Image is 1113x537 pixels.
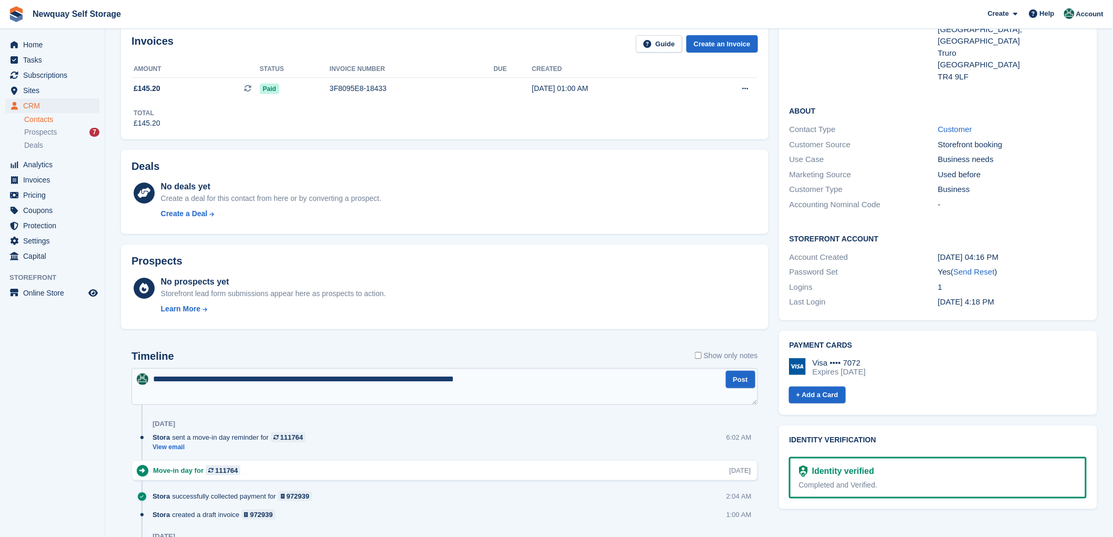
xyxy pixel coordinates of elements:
[153,420,175,428] div: [DATE]
[5,218,99,233] a: menu
[5,286,99,300] a: menu
[938,297,994,306] time: 2025-10-01 15:18:07 UTC
[5,249,99,264] a: menu
[938,251,1087,264] div: [DATE] 04:16 PM
[23,249,86,264] span: Capital
[24,127,99,138] a: Prospects 7
[206,465,240,475] a: 111764
[161,180,381,193] div: No deals yet
[695,350,758,361] label: Show only notes
[134,83,160,94] span: £145.20
[161,276,386,288] div: No prospects yet
[726,491,752,501] div: 2:04 AM
[5,157,99,172] a: menu
[532,83,694,94] div: [DATE] 01:00 AM
[5,68,99,83] a: menu
[5,173,99,187] a: menu
[790,281,938,293] div: Logins
[271,432,306,442] a: 111764
[134,118,160,129] div: £145.20
[790,12,938,83] div: Address
[153,491,170,501] span: Stora
[23,157,86,172] span: Analytics
[5,234,99,248] a: menu
[938,199,1087,211] div: -
[726,432,752,442] div: 6:02 AM
[9,272,105,283] span: Storefront
[790,184,938,196] div: Customer Type
[5,203,99,218] a: menu
[23,188,86,202] span: Pricing
[695,350,702,361] input: Show only notes
[790,266,938,278] div: Password Set
[790,436,1087,444] h2: Identity verification
[8,6,24,22] img: stora-icon-8386f47178a22dfd0bd8f6a31ec36ba5ce8667c1dd55bd0f319d3a0aa187defe.svg
[954,267,995,276] a: Send Reset
[131,35,174,53] h2: Invoices
[938,125,972,134] a: Customer
[280,432,303,442] div: 111764
[131,255,183,267] h2: Prospects
[23,286,86,300] span: Online Store
[938,59,1087,71] div: [GEOGRAPHIC_DATA]
[278,491,312,501] a: 972939
[790,169,938,181] div: Marketing Source
[799,465,808,477] img: Identity Verification Ready
[686,35,758,53] a: Create an Invoice
[938,266,1087,278] div: Yes
[24,115,99,125] a: Contacts
[153,510,281,520] div: created a draft invoice
[1040,8,1055,19] span: Help
[790,124,938,136] div: Contact Type
[153,443,311,452] a: View email
[23,68,86,83] span: Subscriptions
[330,61,494,78] th: Invoice number
[260,61,330,78] th: Status
[1076,9,1104,19] span: Account
[137,373,148,385] img: JON
[161,208,208,219] div: Create a Deal
[5,83,99,98] a: menu
[330,83,494,94] div: 3F8095E8-18433
[215,465,238,475] div: 111764
[532,61,694,78] th: Created
[5,188,99,202] a: menu
[23,83,86,98] span: Sites
[938,169,1087,181] div: Used before
[153,432,311,442] div: sent a move-in day reminder for
[988,8,1009,19] span: Create
[131,160,159,173] h2: Deals
[790,154,938,166] div: Use Case
[153,465,246,475] div: Move-in day for
[790,105,1087,116] h2: About
[808,465,874,478] div: Identity verified
[241,510,276,520] a: 972939
[789,387,846,404] a: + Add a Card
[938,184,1087,196] div: Business
[23,53,86,67] span: Tasks
[938,71,1087,83] div: TR4 9LF
[23,37,86,52] span: Home
[726,510,752,520] div: 1:00 AM
[938,139,1087,151] div: Storefront booking
[24,140,43,150] span: Deals
[636,35,682,53] a: Guide
[260,84,279,94] span: Paid
[161,208,381,219] a: Create a Deal
[153,491,317,501] div: successfully collected payment for
[789,358,806,375] img: Visa Logo
[790,139,938,151] div: Customer Source
[1064,8,1075,19] img: JON
[23,218,86,233] span: Protection
[24,140,99,151] a: Deals
[951,267,997,276] span: ( )
[250,510,272,520] div: 972939
[89,128,99,137] div: 7
[134,108,160,118] div: Total
[131,350,174,362] h2: Timeline
[813,358,866,368] div: Visa •••• 7072
[161,303,200,315] div: Learn More
[726,371,755,388] button: Post
[287,491,309,501] div: 972939
[790,341,1087,350] h2: Payment cards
